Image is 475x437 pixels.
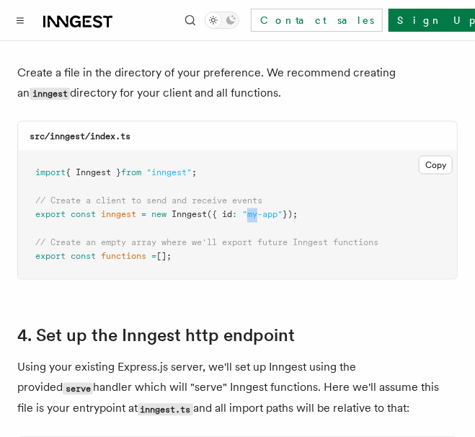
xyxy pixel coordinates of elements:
span: }); [283,210,298,220]
span: // Create an empty array where we'll export future Inngest functions [35,238,378,248]
a: Contact sales [251,9,383,32]
span: functions [101,252,146,262]
span: const [71,252,96,262]
span: ({ id [207,210,232,220]
span: // Create a client to send and receive events [35,195,262,206]
span: const [71,210,96,220]
span: { Inngest } [66,167,121,177]
span: = [141,210,146,220]
p: Create a file in the directory of your preference. We recommend creating an directory for your cl... [17,63,458,104]
code: inngest [30,88,70,100]
button: Copy [419,156,453,175]
span: from [121,167,141,177]
span: "my-app" [242,210,283,220]
span: new [151,210,167,220]
button: Find something... [182,12,199,29]
code: serve [63,383,93,395]
p: Using your existing Express.js server, we'll set up Inngest using the provided handler which will... [17,358,458,420]
span: export [35,210,66,220]
span: []; [156,252,172,262]
code: src/inngest/index.ts [30,131,130,141]
span: Inngest [172,210,207,220]
span: export [35,252,66,262]
span: import [35,167,66,177]
a: 4. Set up the Inngest http endpoint [17,326,295,346]
span: "inngest" [146,167,192,177]
span: inngest [101,210,136,220]
code: inngest.ts [138,404,193,416]
span: ; [192,167,197,177]
span: : [232,210,237,220]
button: Toggle navigation [12,12,29,29]
button: Toggle dark mode [205,12,239,29]
span: = [151,252,156,262]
